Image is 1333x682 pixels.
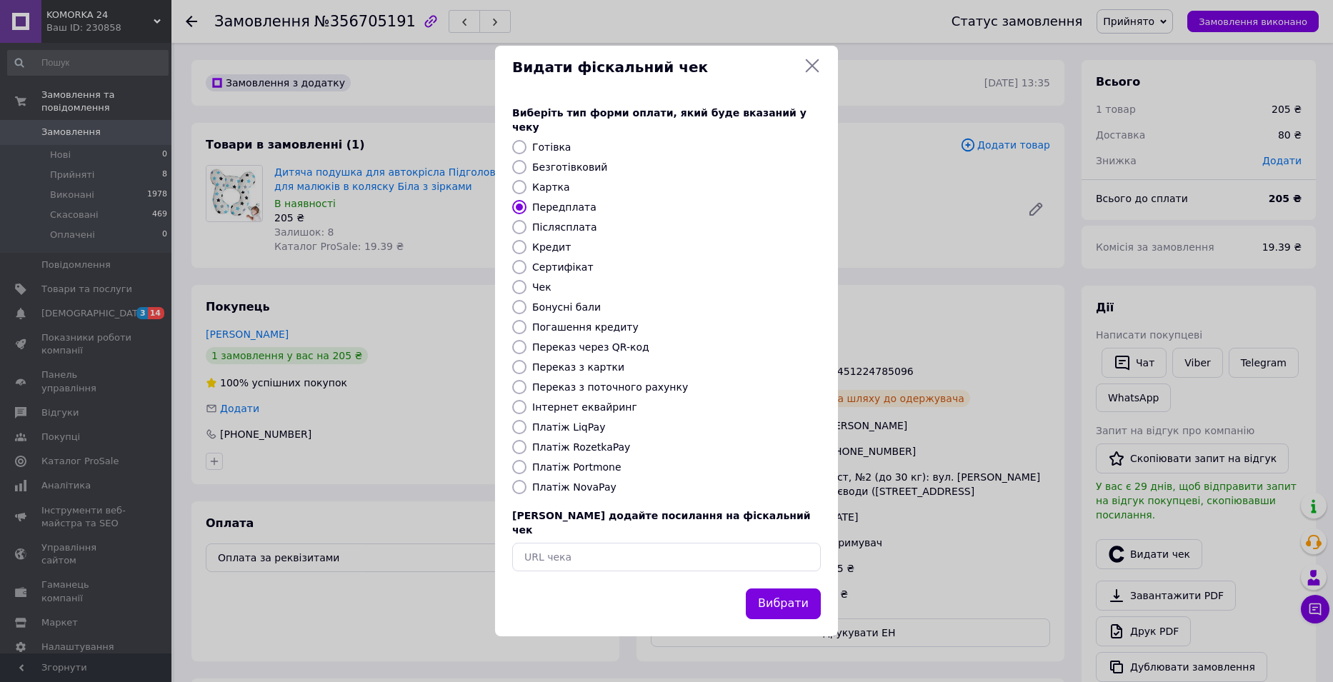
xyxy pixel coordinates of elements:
label: Сертифікат [532,261,594,273]
label: Погашення кредиту [532,321,639,333]
label: Інтернет еквайринг [532,401,637,413]
label: Переказ з поточного рахунку [532,381,688,393]
label: Платіж RozetkaPay [532,441,630,453]
label: Безготівковий [532,161,607,173]
label: Платіж LiqPay [532,421,605,433]
label: Платіж Portmone [532,461,621,473]
label: Кредит [532,241,571,253]
span: Виберіть тип форми оплати, який буде вказаний у чеку [512,107,807,133]
span: Видати фіскальний чек [512,57,798,78]
label: Платіж NovaPay [532,481,616,493]
input: URL чека [512,543,821,571]
label: Картка [532,181,570,193]
span: [PERSON_NAME] додайте посилання на фіскальний чек [512,510,811,536]
label: Переказ з картки [532,361,624,373]
button: Вибрати [746,588,821,619]
label: Передплата [532,201,596,213]
label: Чек [532,281,551,293]
label: Бонусні бали [532,301,601,313]
label: Післясплата [532,221,597,233]
label: Переказ через QR-код [532,341,649,353]
label: Готівка [532,141,571,153]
